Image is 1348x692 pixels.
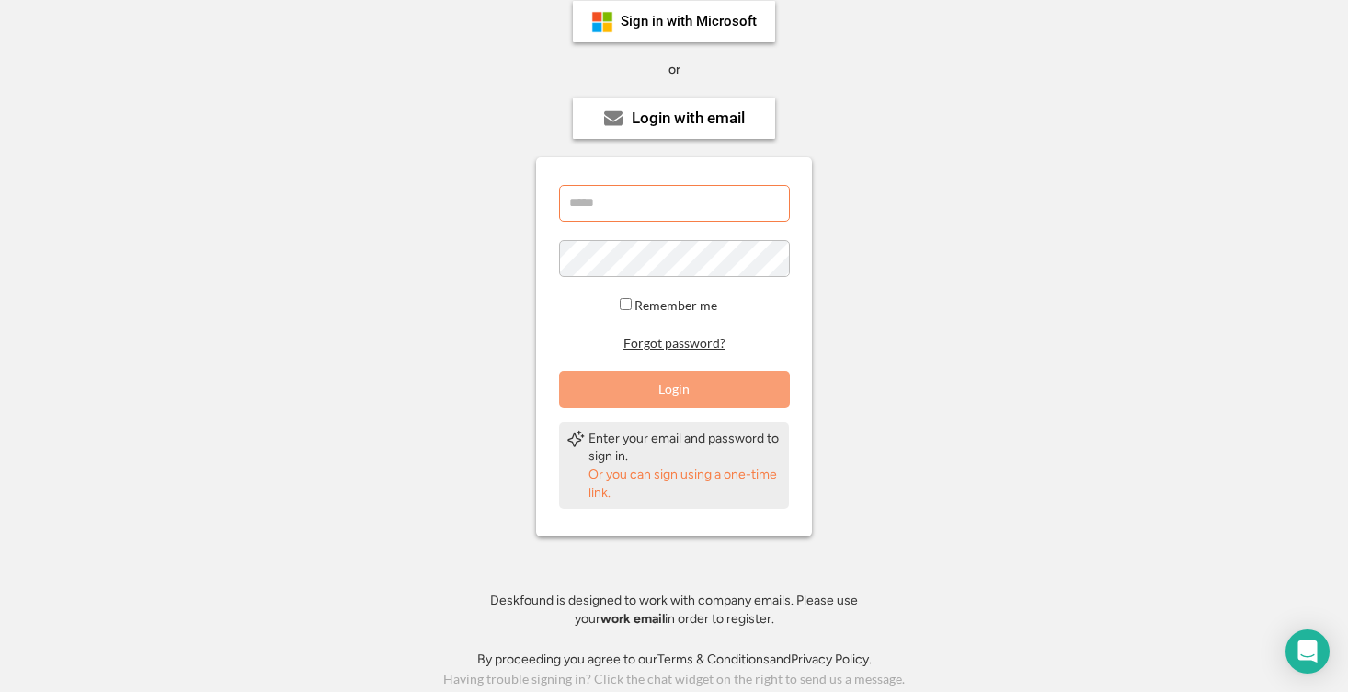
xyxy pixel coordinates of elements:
strong: work email [600,611,665,627]
img: ms-symbollockup_mssymbol_19.png [591,11,613,33]
div: Deskfound is designed to work with company emails. Please use your in order to register. [467,592,881,628]
div: Enter your email and password to sign in. [588,430,782,466]
a: Terms & Conditions [657,652,770,667]
div: By proceeding you agree to our and [477,651,872,669]
div: Sign in with Microsoft [621,15,757,29]
label: Remember me [634,297,717,313]
a: Privacy Policy. [791,652,872,667]
div: Login with email [632,110,745,126]
div: Open Intercom Messenger [1285,629,1330,674]
div: Or you can sign using a one-time link. [588,466,782,502]
button: Login [559,371,790,408]
div: or [668,61,680,79]
button: Forgot password? [621,335,728,352]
